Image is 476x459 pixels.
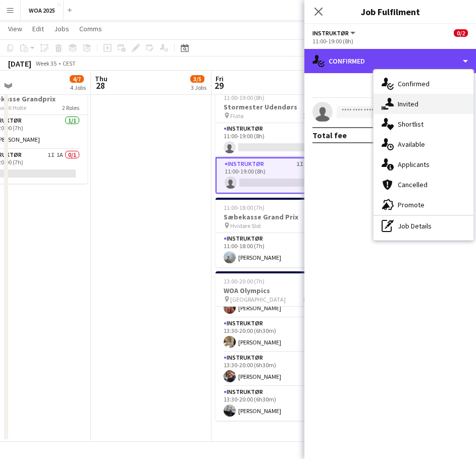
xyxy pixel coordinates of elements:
a: View [4,22,26,35]
div: Invited [374,94,473,114]
h3: Stormester Udendørs [216,102,329,111]
span: 0/2 [454,29,468,37]
app-card-role: Instruktør1/113:30-20:00 (6h30m)[PERSON_NAME] [216,318,329,352]
span: 5 Roles [303,296,321,303]
span: Jobs [54,24,69,33]
div: Available [374,134,473,154]
a: Edit [28,22,48,35]
app-job-card: 11:00-18:00 (7h)1/1Sæbekasse Grand Prix Hvidøre Slot1 RoleInstruktør1/111:00-18:00 (7h)[PERSON_NAME] [216,198,329,267]
button: Instruktør [312,29,357,37]
div: Confirmed [304,49,476,73]
app-card-role: Instruktør1I0/111:00-19:00 (8h) [216,157,329,194]
span: Flatø [230,112,243,120]
div: Confirmed [374,74,473,94]
a: Comms [75,22,106,35]
div: Cancelled [374,175,473,195]
div: 3 Jobs [191,84,206,91]
span: 2 Roles [303,112,321,120]
span: 29 [214,80,224,91]
span: 2 Roles [62,104,79,111]
app-card-role: Instruktør1/113:30-20:00 (6h30m)[PERSON_NAME] [216,352,329,386]
span: [GEOGRAPHIC_DATA] [230,296,286,303]
div: Job Details [374,216,473,236]
span: Week 35 [33,60,59,67]
div: 11:00-19:00 (8h) [312,37,468,45]
div: CEST [63,60,76,67]
div: Total fee [312,130,347,140]
span: View [8,24,22,33]
span: 11:00-19:00 (8h) [224,94,265,101]
span: 4/7 [70,75,84,83]
h3: Sæbekasse Grand Prix [216,212,329,221]
h3: WOA Olympics [216,286,329,295]
div: [DATE] [8,59,31,69]
app-card-role: Instruktør1/111:00-18:00 (7h)[PERSON_NAME] [216,233,329,267]
span: 13:00-20:00 (7h) [224,277,265,285]
span: Instruktør [312,29,349,37]
div: Applicants [374,154,473,175]
app-job-card: 11:00-19:00 (8h)0/2Stormester Udendørs Flatø2 RolesInstruktør0/111:00-19:00 (8h) Instruktør1I0/11... [216,88,329,194]
h3: Job Fulfilment [304,5,476,18]
div: Promote [374,195,473,215]
button: WOA 2025 [21,1,64,20]
span: Comms [79,24,102,33]
app-card-role: Instruktør0/111:00-19:00 (8h) [216,123,329,157]
a: Jobs [50,22,73,35]
div: Shortlist [374,114,473,134]
span: 3/5 [190,75,204,83]
app-card-role: Instruktør1/113:30-20:00 (6h30m)[PERSON_NAME] [216,386,329,421]
span: 28 [93,80,108,91]
span: Edit [32,24,44,33]
app-job-card: 13:00-20:00 (7h)5/5WOA Olympics [GEOGRAPHIC_DATA]5 Roles[PERSON_NAME]Instruktør1/113:00-20:00 (7h... [216,271,329,421]
div: 4 Jobs [70,84,86,91]
span: Fri [216,74,224,83]
span: Thu [95,74,108,83]
span: Hvidøre Slot [230,222,261,229]
span: 11:00-18:00 (7h) [224,204,265,211]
